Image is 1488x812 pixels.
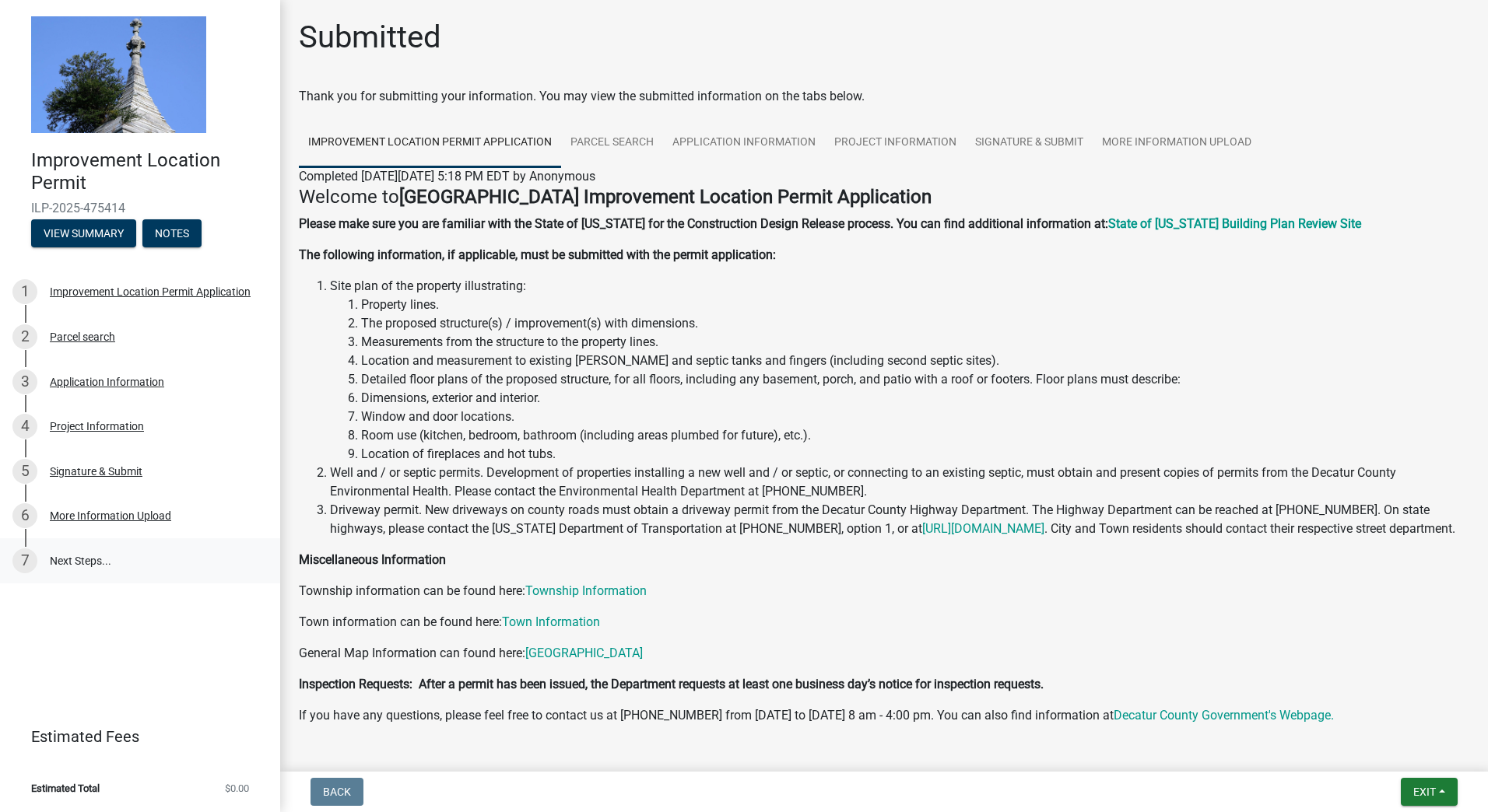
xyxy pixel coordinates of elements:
span: ILP-2025-475414 [31,201,249,215]
a: Town Information [502,614,600,629]
a: [GEOGRAPHIC_DATA] [525,646,643,660]
li: Detailed floor plans of the proposed structure, for all floors, including any basement, porch, an... [361,370,1469,389]
button: Notes [142,219,202,247]
li: Driveway permit. New driveways on county roads must obtain a driveway permit from the Decatur Cou... [330,501,1469,538]
strong: The following information, if applicable, must be submitted with the permit application: [299,247,776,262]
li: The proposed structure(s) / improvement(s) with dimensions. [361,314,1469,333]
li: Location of fireplaces and hot tubs. [361,445,1469,464]
button: Exit [1401,778,1458,806]
div: 7 [12,548,37,573]
img: Decatur County, Indiana [31,16,206,133]
a: Signature & Submit [966,118,1093,168]
a: Application Information [663,118,825,168]
wm-modal-confirm: Notes [142,228,202,240]
li: Site plan of the property illustrating: [330,277,1469,464]
strong: Please make sure you are familiar with the State of [US_STATE] for the Construction Design Releas... [299,216,1108,231]
li: Location and measurement to existing [PERSON_NAME] and septic tanks and fingers (including second... [361,352,1469,370]
div: Thank you for submitting your information. You may view the submitted information on the tabs below. [299,87,1469,106]
span: $0.00 [225,783,249,793]
li: Window and door locations. [361,408,1469,426]
div: Parcel search [50,331,115,342]
div: 3 [12,369,37,394]
li: Room use (kitchen, bedroom, bathroom (including areas plumbed for future), etc.). [361,426,1469,445]
button: View Summary [31,219,136,247]
a: Township Information [525,583,647,598]
p: Town information can be found here: [299,613,1469,632]
h1: Submitted [299,19,441,56]
li: Property lines. [361,296,1469,314]
div: 5 [12,459,37,484]
button: Back [311,778,363,806]
p: Township information can be found here: [299,582,1469,600]
a: State of [US_STATE] Building Plan Review Site [1108,216,1361,231]
div: More Information Upload [50,510,171,521]
li: Well and / or septic permits. Development of properties installing a new well and / or septic, or... [330,464,1469,501]
strong: [GEOGRAPHIC_DATA] Improvement Location Permit Application [399,186,932,208]
div: Signature & Submit [50,466,142,477]
strong: Miscellaneous Information [299,552,446,567]
div: Application Information [50,376,164,387]
a: Improvement Location Permit Application [299,118,561,168]
li: Measurements from the structure to the property lines. [361,333,1469,352]
div: Improvement Location Permit Application [50,286,251,297]
a: [URL][DOMAIN_NAME] [922,521,1044,536]
wm-modal-confirm: Summary [31,228,136,240]
li: Dimensions, exterior and interior. [361,389,1469,408]
div: 6 [12,503,37,528]
a: Decatur County Government's Webpage. [1114,708,1334,723]
a: Estimated Fees [12,721,255,752]
div: Project Information [50,421,144,432]
div: 1 [12,279,37,304]
strong: Inspection Requests: After a permit has been issued, the Department requests at least one busines... [299,677,1044,691]
span: Back [323,786,351,798]
h4: Improvement Location Permit [31,149,268,194]
span: Estimated Total [31,783,100,793]
a: Parcel search [561,118,663,168]
span: Exit [1413,786,1436,798]
div: 4 [12,414,37,439]
div: 2 [12,324,37,349]
p: General Map Information can found here: [299,644,1469,663]
p: If you have any questions, please feel free to contact us at [PHONE_NUMBER] from [DATE] to [DATE]... [299,706,1469,725]
a: More Information Upload [1093,118,1261,168]
a: Project Information [825,118,966,168]
span: Completed [DATE][DATE] 5:18 PM EDT by Anonymous [299,169,595,184]
h4: Welcome to [299,186,1469,208]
